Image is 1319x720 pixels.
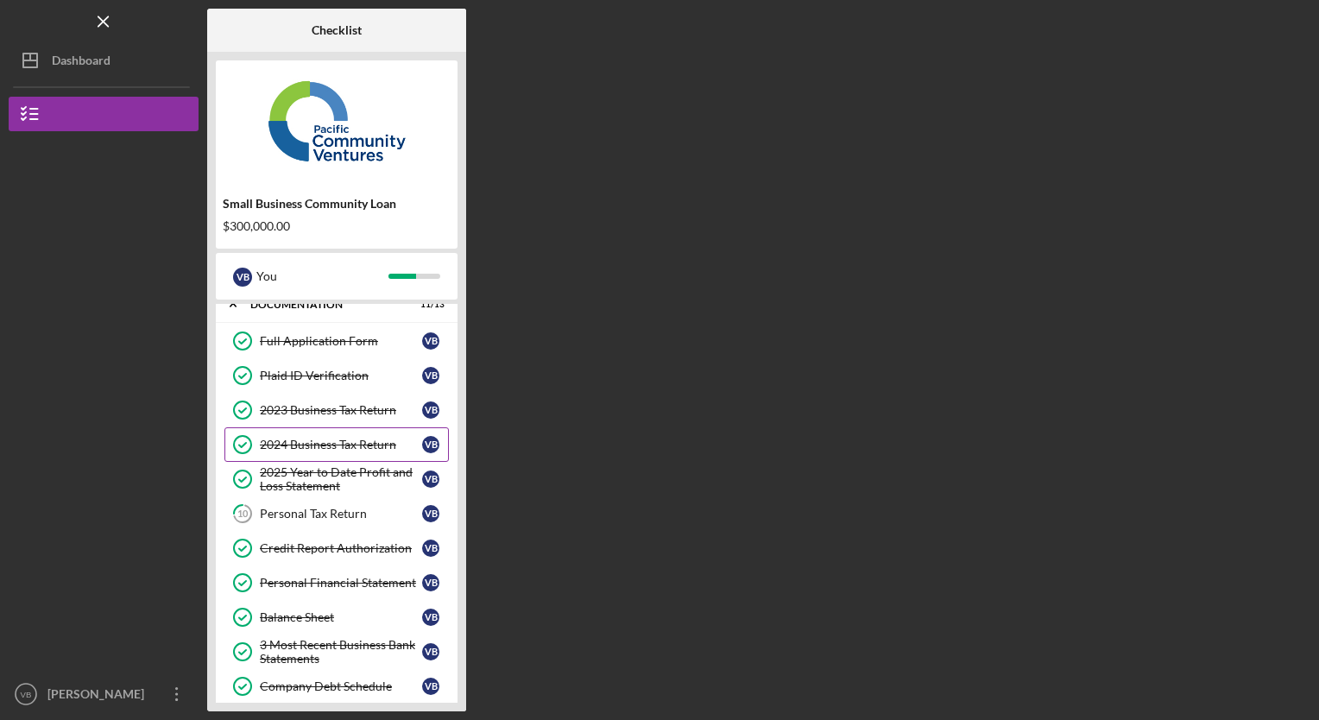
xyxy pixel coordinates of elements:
[237,508,249,520] tspan: 10
[260,403,422,417] div: 2023 Business Tax Return
[260,438,422,452] div: 2024 Business Tax Return
[21,690,32,699] text: VB
[260,369,422,382] div: Plaid ID Verification
[260,541,422,555] div: Credit Report Authorization
[422,678,439,695] div: V B
[52,43,110,82] div: Dashboard
[224,669,449,704] a: Company Debt ScheduleVB
[224,531,449,565] a: Credit Report AuthorizationVB
[422,540,439,557] div: V B
[224,427,449,462] a: 2024 Business Tax ReturnVB
[224,600,449,635] a: Balance SheetVB
[224,358,449,393] a: Plaid ID VerificationVB
[422,505,439,522] div: V B
[224,462,449,496] a: 2025 Year to Date Profit and Loss StatementVB
[224,496,449,531] a: 10Personal Tax ReturnVB
[223,197,451,211] div: Small Business Community Loan
[422,401,439,419] div: V B
[224,324,449,358] a: Full Application FormVB
[224,393,449,427] a: 2023 Business Tax ReturnVB
[9,677,199,711] button: VB[PERSON_NAME]
[422,574,439,591] div: V B
[260,610,422,624] div: Balance Sheet
[260,576,422,590] div: Personal Financial Statement
[422,332,439,350] div: V B
[260,507,422,521] div: Personal Tax Return
[9,43,199,78] button: Dashboard
[422,436,439,453] div: V B
[260,679,422,693] div: Company Debt Schedule
[250,300,401,310] div: Documentation
[223,219,451,233] div: $300,000.00
[216,69,458,173] img: Product logo
[224,635,449,669] a: 3 Most Recent Business Bank StatementsVB
[260,638,422,666] div: 3 Most Recent Business Bank Statements
[260,334,422,348] div: Full Application Form
[422,367,439,384] div: V B
[413,300,445,310] div: 11 / 13
[422,609,439,626] div: V B
[233,268,252,287] div: V B
[224,565,449,600] a: Personal Financial StatementVB
[422,643,439,660] div: V B
[312,23,362,37] b: Checklist
[43,677,155,716] div: [PERSON_NAME]
[260,465,422,493] div: 2025 Year to Date Profit and Loss Statement
[422,471,439,488] div: V B
[256,262,388,291] div: You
